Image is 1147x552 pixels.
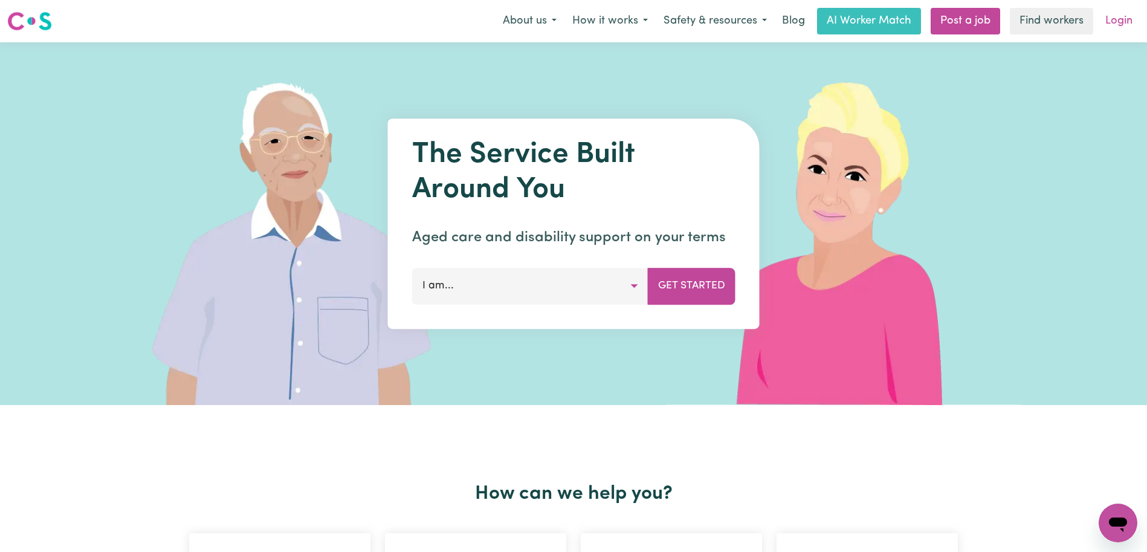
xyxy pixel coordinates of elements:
img: Careseekers logo [7,10,52,32]
a: Login [1098,8,1140,34]
iframe: Button to launch messaging window [1099,504,1137,542]
button: How it works [564,8,656,34]
button: About us [495,8,564,34]
a: Blog [775,8,812,34]
button: Safety & resources [656,8,775,34]
h1: The Service Built Around You [412,138,735,207]
h2: How can we help you? [182,482,965,505]
a: Find workers [1010,8,1093,34]
a: AI Worker Match [817,8,921,34]
button: I am... [412,268,648,304]
p: Aged care and disability support on your terms [412,227,735,248]
button: Get Started [648,268,735,304]
a: Careseekers logo [7,7,52,35]
a: Post a job [931,8,1000,34]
